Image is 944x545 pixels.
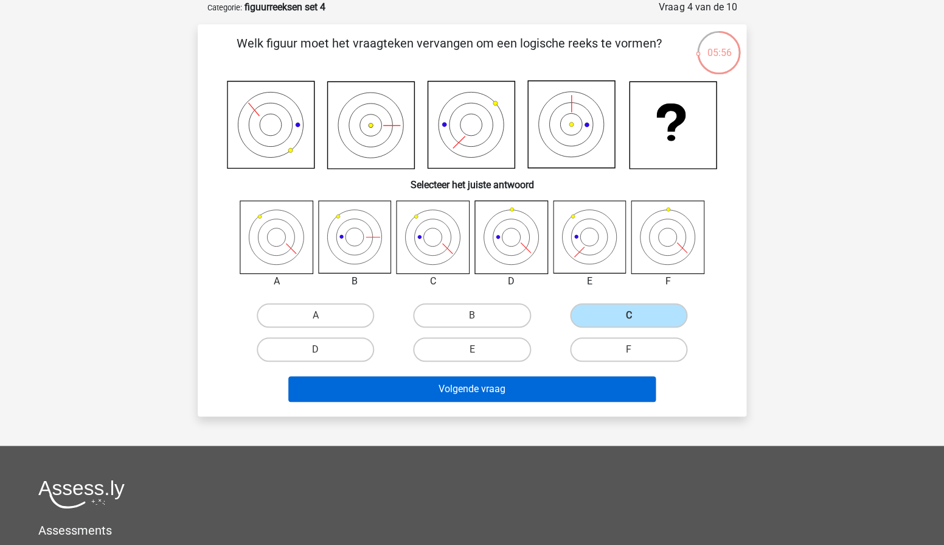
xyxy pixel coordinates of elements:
p: Welk figuur moet het vraagteken vervangen om een logische reeks te vormen? [217,34,681,71]
label: C [570,303,687,328]
button: Volgende vraag [288,376,656,402]
div: E [544,274,636,289]
div: D [465,274,557,289]
h5: Assessments [38,523,906,538]
label: A [257,303,374,328]
div: B [309,274,401,289]
img: Assessly logo [38,480,125,508]
label: D [257,337,374,362]
label: B [413,303,530,328]
small: Categorie: [207,3,242,12]
div: C [387,274,479,289]
label: E [413,337,530,362]
label: F [570,337,687,362]
div: F [622,274,713,289]
div: A [231,274,322,289]
div: 05:56 [696,30,741,60]
strong: figuurreeksen set 4 [245,1,325,13]
h6: Selecteer het juiste antwoord [217,169,727,191]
